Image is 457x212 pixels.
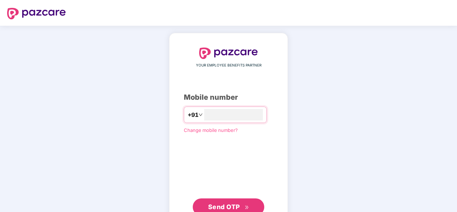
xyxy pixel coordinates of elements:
span: YOUR EMPLOYEE BENEFITS PARTNER [196,63,261,68]
span: down [198,113,203,117]
span: Send OTP [208,203,240,211]
div: Mobile number [184,92,273,103]
a: Change mobile number? [184,127,238,133]
span: +91 [188,110,198,119]
img: logo [199,48,258,59]
span: double-right [245,205,249,210]
img: logo [7,8,66,19]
